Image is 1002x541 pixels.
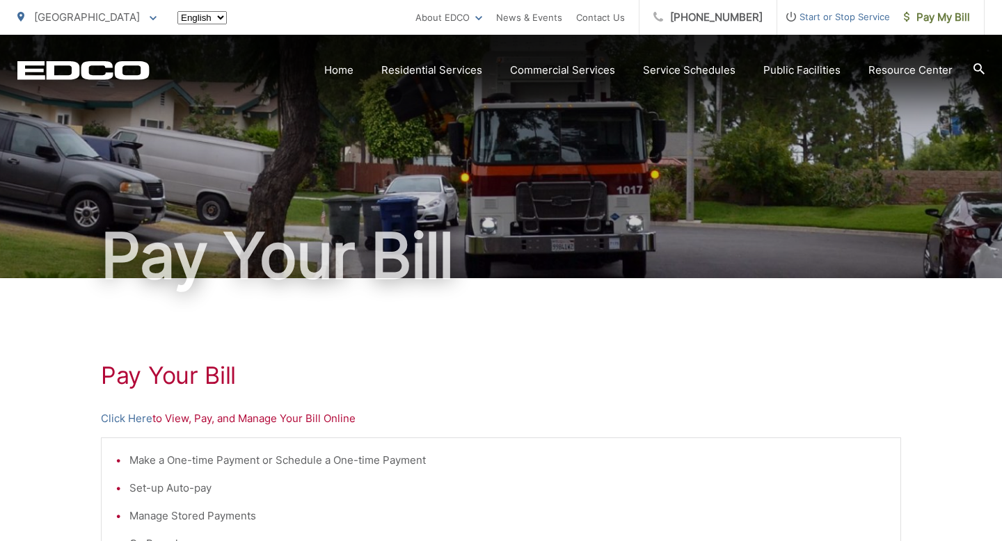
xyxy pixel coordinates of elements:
[34,10,140,24] span: [GEOGRAPHIC_DATA]
[904,9,970,26] span: Pay My Bill
[129,508,886,524] li: Manage Stored Payments
[415,9,482,26] a: About EDCO
[101,410,901,427] p: to View, Pay, and Manage Your Bill Online
[324,62,353,79] a: Home
[101,410,152,427] a: Click Here
[643,62,735,79] a: Service Schedules
[576,9,625,26] a: Contact Us
[17,60,150,80] a: EDCD logo. Return to the homepage.
[381,62,482,79] a: Residential Services
[101,362,901,389] h1: Pay Your Bill
[129,480,886,496] li: Set-up Auto-pay
[763,62,841,79] a: Public Facilities
[868,62,953,79] a: Resource Center
[17,221,985,291] h1: Pay Your Bill
[177,11,227,24] select: Select a language
[510,62,615,79] a: Commercial Services
[129,452,886,469] li: Make a One-time Payment or Schedule a One-time Payment
[496,9,562,26] a: News & Events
